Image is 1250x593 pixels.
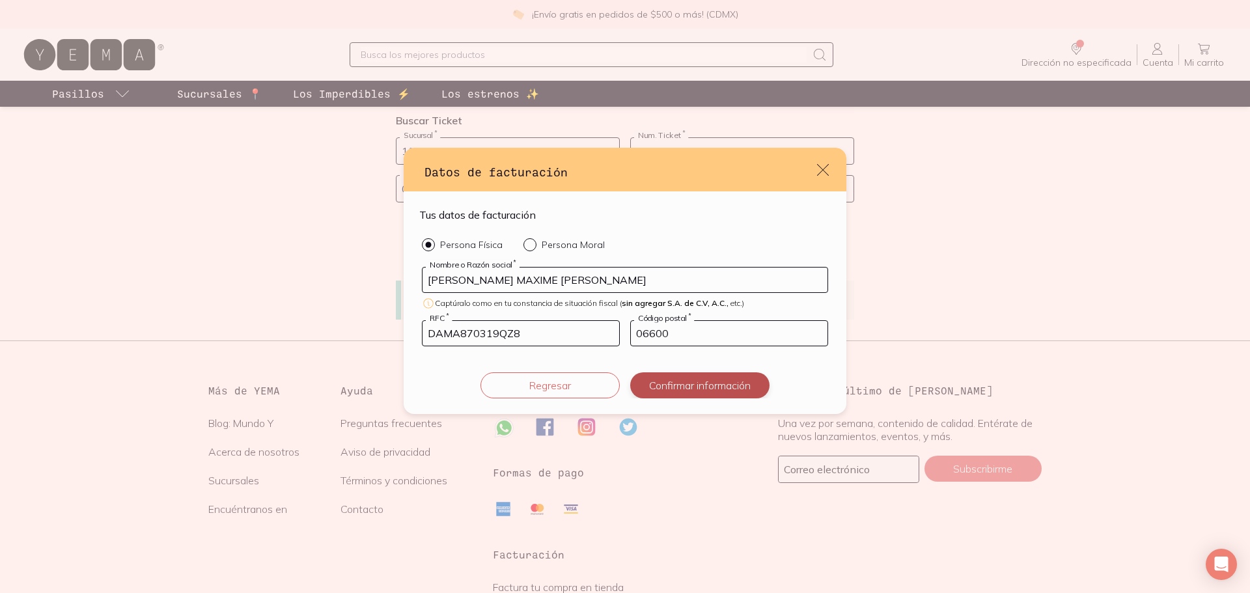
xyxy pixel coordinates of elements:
h3: Datos de facturación [424,163,815,180]
h4: Tus datos de facturación [419,207,536,223]
div: Open Intercom Messenger [1206,549,1237,580]
button: Regresar [480,372,620,398]
label: Nombre o Razón social [426,259,520,269]
button: Confirmar información [630,372,770,398]
label: Código postal [634,312,694,322]
span: Captúralo como en tu constancia de situación fiscal ( etc.) [435,298,744,308]
div: default [404,148,846,413]
p: Persona Física [440,239,503,251]
p: Persona Moral [542,239,605,251]
span: sin agregar S.A. de C.V, A.C., [622,298,729,308]
label: RFC [426,312,452,322]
